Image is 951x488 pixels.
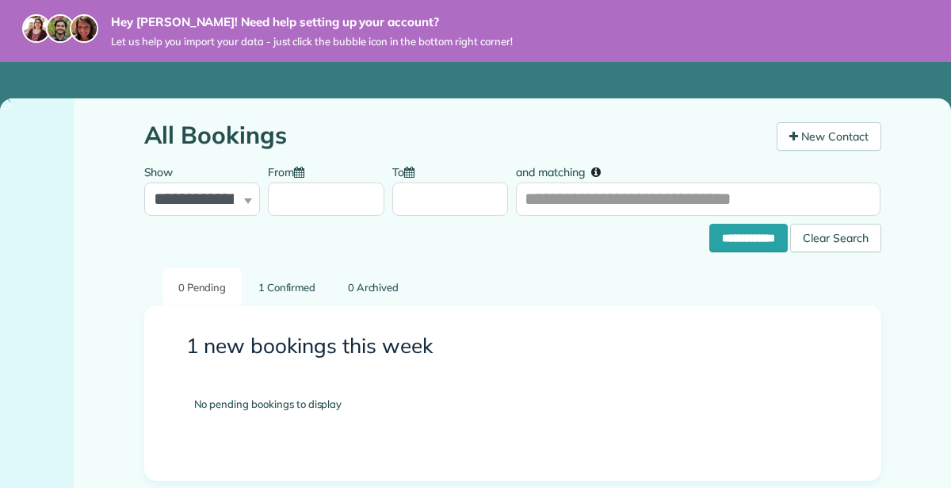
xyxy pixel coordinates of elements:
div: Clear Search [790,224,881,252]
label: To [392,156,422,186]
img: maria-72a9807cf96188c08ef61303f053569d2e2a8a1cde33d635c8a3ac13582a053d.jpg [22,14,51,43]
h1: All Bookings [144,122,765,148]
strong: Hey [PERSON_NAME]! Need help setting up your account? [111,14,513,30]
span: Let us help you import your data - just click the bubble icon in the bottom right corner! [111,35,513,48]
a: 0 Pending [163,268,242,305]
div: No pending bookings to display [170,373,855,436]
a: New Contact [777,122,881,151]
label: and matching [516,156,612,186]
h3: 1 new bookings this week [186,335,839,358]
a: Clear Search [790,227,881,240]
label: From [268,156,312,186]
img: jorge-587dff0eeaa6aab1f244e6dc62b8924c3b6ad411094392a53c71c6c4a576187d.jpg [46,14,74,43]
a: 1 Confirmed [243,268,331,305]
img: michelle-19f622bdf1676172e81f8f8fba1fb50e276960ebfe0243fe18214015130c80e4.jpg [70,14,98,43]
a: 0 Archived [332,268,414,305]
